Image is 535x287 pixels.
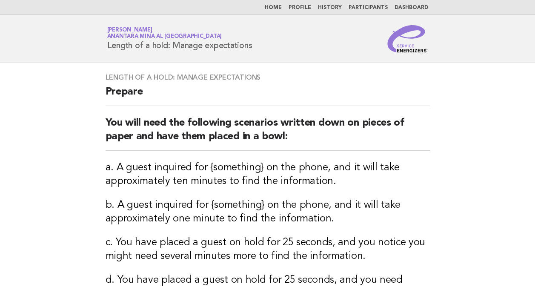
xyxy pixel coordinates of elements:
h2: Prepare [106,85,430,106]
h3: b. A guest inquired for {something} on the phone, and it will take approximately one minute to fi... [106,198,430,226]
h2: You will need the following scenarios written down on pieces of paper and have them placed in a b... [106,116,430,151]
a: [PERSON_NAME]Anantara Mina al [GEOGRAPHIC_DATA] [107,27,222,39]
span: Anantara Mina al [GEOGRAPHIC_DATA] [107,34,222,40]
a: Dashboard [395,5,428,10]
a: History [318,5,342,10]
h3: Length of a hold: Manage expectations [106,73,430,82]
h3: c. You have placed a guest on hold for 25 seconds, and you notice you might need several minutes ... [106,236,430,263]
img: Service Energizers [387,25,428,52]
a: Participants [349,5,388,10]
a: Profile [289,5,311,10]
h3: a. A guest inquired for {something} on the phone, and it will take approximately ten minutes to f... [106,161,430,188]
h1: Length of a hold: Manage expectations [107,28,252,50]
a: Home [265,5,282,10]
